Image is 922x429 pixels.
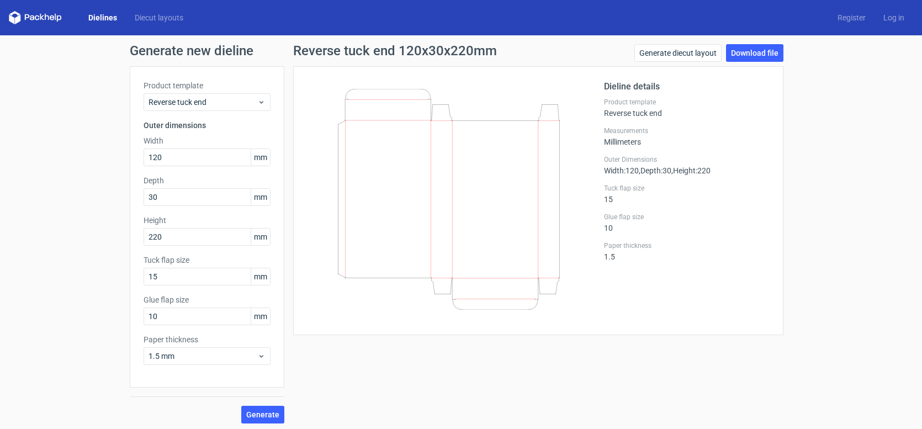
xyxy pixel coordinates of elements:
[130,44,792,57] h1: Generate new dieline
[604,241,770,250] label: Paper thickness
[251,268,270,285] span: mm
[604,126,770,135] label: Measurements
[149,351,257,362] span: 1.5 mm
[144,135,271,146] label: Width
[251,189,270,205] span: mm
[293,44,497,57] h1: Reverse tuck end 120x30x220mm
[604,166,639,175] span: Width : 120
[634,44,722,62] a: Generate diecut layout
[604,98,770,107] label: Product template
[80,12,126,23] a: Dielines
[604,98,770,118] div: Reverse tuck end
[604,213,770,232] div: 10
[604,184,770,193] label: Tuck flap size
[251,229,270,245] span: mm
[604,80,770,93] h2: Dieline details
[604,155,770,164] label: Outer Dimensions
[671,166,711,175] span: , Height : 220
[144,255,271,266] label: Tuck flap size
[144,175,271,186] label: Depth
[604,213,770,221] label: Glue flap size
[604,126,770,146] div: Millimeters
[726,44,783,62] a: Download file
[144,120,271,131] h3: Outer dimensions
[144,334,271,345] label: Paper thickness
[246,411,279,419] span: Generate
[829,12,875,23] a: Register
[251,149,270,166] span: mm
[604,184,770,204] div: 15
[144,294,271,305] label: Glue flap size
[126,12,192,23] a: Diecut layouts
[241,406,284,423] button: Generate
[251,308,270,325] span: mm
[639,166,671,175] span: , Depth : 30
[604,241,770,261] div: 1.5
[144,215,271,226] label: Height
[875,12,913,23] a: Log in
[149,97,257,108] span: Reverse tuck end
[144,80,271,91] label: Product template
